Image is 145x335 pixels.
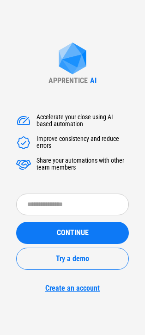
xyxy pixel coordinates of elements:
div: Improve consistency and reduce errors [36,135,129,150]
span: CONTINUE [57,229,89,237]
img: Accelerate [16,135,31,150]
button: CONTINUE [16,222,129,244]
div: Share your automations with other team members [36,157,129,172]
img: Apprentice AI [54,43,91,76]
button: Try a demo [16,248,129,270]
span: Try a demo [56,255,89,262]
img: Accelerate [16,114,31,128]
a: Create an account [16,284,129,292]
img: Accelerate [16,157,31,172]
div: AI [90,76,97,85]
div: APPRENTICE [48,76,88,85]
div: Accelerate your close using AI based automation [36,114,129,128]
